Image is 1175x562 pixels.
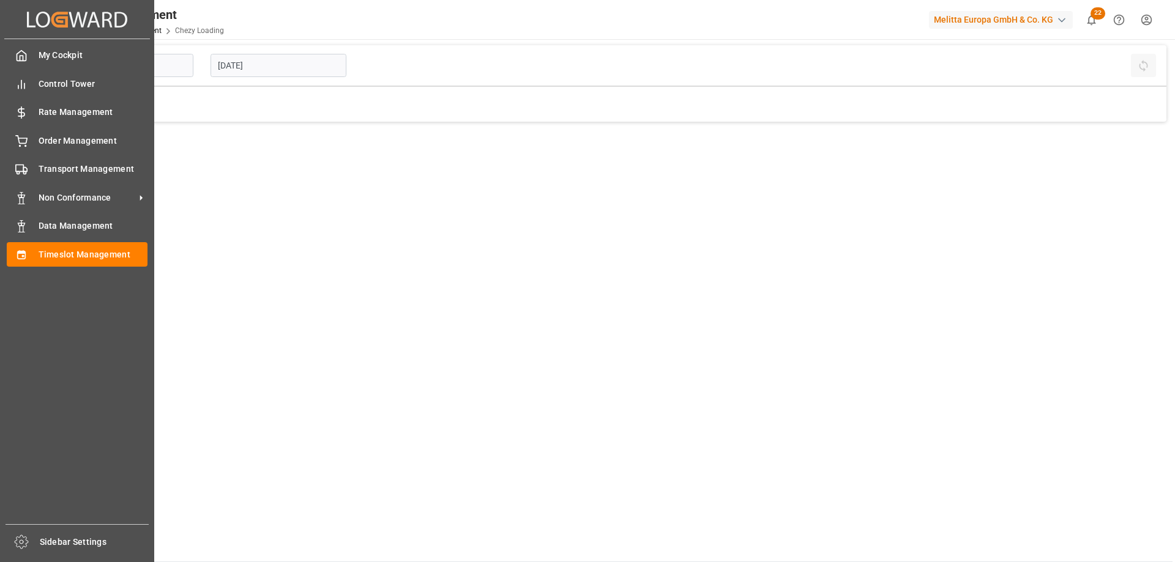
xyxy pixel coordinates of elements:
[7,242,147,266] a: Timeslot Management
[1078,6,1105,34] button: show 22 new notifications
[7,43,147,67] a: My Cockpit
[39,163,148,176] span: Transport Management
[7,157,147,181] a: Transport Management
[7,128,147,152] a: Order Management
[39,191,135,204] span: Non Conformance
[39,49,148,62] span: My Cockpit
[39,135,148,147] span: Order Management
[211,54,346,77] input: DD-MM-YYYY
[39,78,148,91] span: Control Tower
[7,100,147,124] a: Rate Management
[929,11,1073,29] div: Melitta Europa GmbH & Co. KG
[39,220,148,232] span: Data Management
[39,106,148,119] span: Rate Management
[929,8,1078,31] button: Melitta Europa GmbH & Co. KG
[7,214,147,238] a: Data Management
[39,248,148,261] span: Timeslot Management
[1105,6,1133,34] button: Help Center
[40,536,149,549] span: Sidebar Settings
[1091,7,1105,20] span: 22
[7,72,147,95] a: Control Tower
